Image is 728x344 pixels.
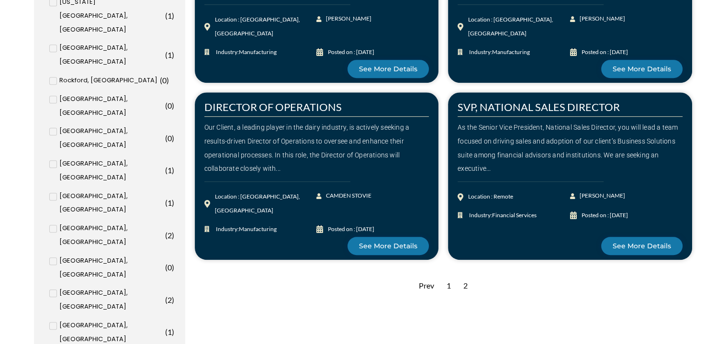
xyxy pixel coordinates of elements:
[204,45,317,59] a: Industry:Manufacturing
[492,48,530,55] span: Manufacturing
[160,76,162,85] span: (
[316,189,372,203] a: CAMDEN STOVIE
[168,101,172,110] span: 0
[328,222,374,236] div: Posted on : [DATE]
[172,263,174,272] span: )
[458,121,683,176] div: As the Senior Vice President, National Sales Director, you will lead a team focused on driving sa...
[213,222,277,236] span: Industry:
[59,124,163,152] span: [GEOGRAPHIC_DATA], [GEOGRAPHIC_DATA]
[59,189,163,217] span: [GEOGRAPHIC_DATA], [GEOGRAPHIC_DATA]
[328,45,374,59] div: Posted on : [DATE]
[570,189,626,203] a: [PERSON_NAME]
[168,231,172,240] span: 2
[324,12,371,26] span: [PERSON_NAME]
[458,209,570,222] a: Industry:Financial Services
[59,74,157,88] span: Rockford, [GEOGRAPHIC_DATA]
[59,222,163,249] span: [GEOGRAPHIC_DATA], [GEOGRAPHIC_DATA]
[172,327,174,336] span: )
[467,45,530,59] span: Industry:
[168,198,172,207] span: 1
[168,133,172,143] span: 0
[316,12,372,26] a: [PERSON_NAME]
[239,225,277,233] span: Manufacturing
[359,66,417,72] span: See More Details
[168,327,172,336] span: 1
[215,190,317,218] div: Location : [GEOGRAPHIC_DATA], [GEOGRAPHIC_DATA]
[168,263,172,272] span: 0
[347,237,429,255] a: See More Details
[165,133,168,143] span: (
[613,66,671,72] span: See More Details
[165,327,168,336] span: (
[468,13,570,41] div: Location : [GEOGRAPHIC_DATA], [GEOGRAPHIC_DATA]
[215,13,317,41] div: Location : [GEOGRAPHIC_DATA], [GEOGRAPHIC_DATA]
[165,166,168,175] span: (
[59,41,163,69] span: [GEOGRAPHIC_DATA], [GEOGRAPHIC_DATA]
[59,286,163,314] span: [GEOGRAPHIC_DATA], [GEOGRAPHIC_DATA]
[168,166,172,175] span: 1
[467,209,537,222] span: Industry:
[601,237,683,255] a: See More Details
[165,198,168,207] span: (
[172,133,174,143] span: )
[458,45,570,59] a: Industry:Manufacturing
[59,92,163,120] span: [GEOGRAPHIC_DATA], [GEOGRAPHIC_DATA]
[468,190,513,204] div: Location : Remote
[204,121,429,176] div: Our Client, a leading player in the dairy industry, is actively seeking a results-driven Director...
[165,263,168,272] span: (
[167,76,169,85] span: )
[165,50,168,59] span: (
[442,274,456,298] div: 1
[204,100,342,113] a: DIRECTOR OF OPERATIONS
[239,48,277,55] span: Manufacturing
[165,295,168,304] span: (
[570,12,626,26] a: [PERSON_NAME]
[492,211,537,219] span: Financial Services
[613,243,671,249] span: See More Details
[577,12,625,26] span: [PERSON_NAME]
[168,50,172,59] span: 1
[168,295,172,304] span: 2
[59,157,163,185] span: [GEOGRAPHIC_DATA], [GEOGRAPHIC_DATA]
[601,60,683,78] a: See More Details
[204,222,317,236] a: Industry:Manufacturing
[213,45,277,59] span: Industry:
[165,11,168,20] span: (
[458,100,620,113] a: SVP, NATIONAL SALES DIRECTOR
[414,274,439,298] div: Prev
[577,189,625,203] span: [PERSON_NAME]
[172,295,174,304] span: )
[165,101,168,110] span: (
[165,231,168,240] span: (
[172,198,174,207] span: )
[59,254,163,282] span: [GEOGRAPHIC_DATA], [GEOGRAPHIC_DATA]
[582,209,628,222] div: Posted on : [DATE]
[172,11,174,20] span: )
[324,189,371,203] span: CAMDEN STOVIE
[582,45,628,59] div: Posted on : [DATE]
[459,274,472,298] div: 2
[172,50,174,59] span: )
[172,166,174,175] span: )
[172,231,174,240] span: )
[162,76,167,85] span: 0
[359,243,417,249] span: See More Details
[172,101,174,110] span: )
[347,60,429,78] a: See More Details
[168,11,172,20] span: 1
